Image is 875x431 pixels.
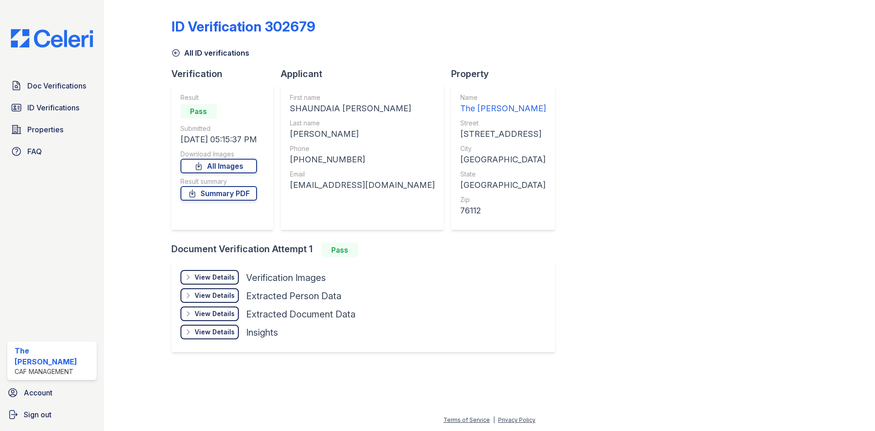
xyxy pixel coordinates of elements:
div: Applicant [281,68,451,80]
a: Doc Verifications [7,77,97,95]
div: City [460,144,546,153]
a: Privacy Policy [498,416,535,423]
div: Phone [290,144,435,153]
div: [DATE] 05:15:37 PM [180,133,257,146]
div: | [493,416,495,423]
span: Doc Verifications [27,80,86,91]
span: Account [24,387,52,398]
div: View Details [195,327,235,337]
div: Result summary [180,177,257,186]
div: ID Verification 302679 [171,18,315,35]
a: Name The [PERSON_NAME] [460,93,546,115]
div: [GEOGRAPHIC_DATA] [460,153,546,166]
div: [PHONE_NUMBER] [290,153,435,166]
a: FAQ [7,142,97,161]
div: CAF Management [15,367,93,376]
a: Terms of Service [443,416,490,423]
div: View Details [195,309,235,318]
div: SHAUNDAIA [PERSON_NAME] [290,102,435,115]
div: View Details [195,291,235,300]
div: Property [451,68,562,80]
span: Properties [27,124,63,135]
div: Zip [460,195,546,204]
div: Name [460,93,546,102]
span: ID Verifications [27,102,79,113]
div: Last name [290,119,435,128]
div: Insights [246,326,278,339]
a: Summary PDF [180,186,257,201]
div: Submitted [180,124,257,133]
span: Sign out [24,409,51,420]
div: Pass [322,243,358,257]
div: Extracted Person Data [246,290,341,302]
div: [STREET_ADDRESS] [460,128,546,140]
div: View Details [195,273,235,282]
a: Properties [7,120,97,139]
div: Extracted Document Data [246,308,355,321]
div: Email [290,170,435,179]
a: All Images [180,159,257,173]
a: Account [4,384,100,402]
div: Document Verification Attempt 1 [171,243,562,257]
a: Sign out [4,405,100,424]
img: CE_Logo_Blue-a8612792a0a2168367f1c8372b55b34899dd931a85d93a1a3d3e32e68fde9ad4.png [4,29,100,47]
a: ID Verifications [7,99,97,117]
div: Result [180,93,257,102]
div: [PERSON_NAME] [290,128,435,140]
div: The [PERSON_NAME] [15,345,93,367]
div: Pass [180,104,217,119]
div: Verification Images [246,271,326,284]
span: FAQ [27,146,42,157]
div: Street [460,119,546,128]
div: [EMAIL_ADDRESS][DOMAIN_NAME] [290,179,435,192]
div: [GEOGRAPHIC_DATA] [460,179,546,192]
div: The [PERSON_NAME] [460,102,546,115]
div: Download Images [180,150,257,159]
div: Verification [171,68,281,80]
div: 76112 [460,204,546,217]
iframe: chat widget [837,395,866,422]
div: First name [290,93,435,102]
a: All ID verifications [171,47,249,58]
div: State [460,170,546,179]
